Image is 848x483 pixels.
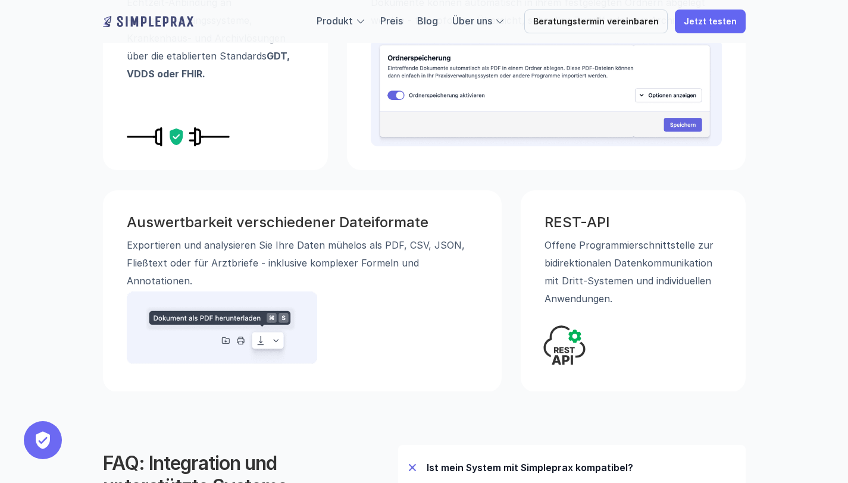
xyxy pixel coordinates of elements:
[545,236,722,307] p: Offene Programmierschnittstelle zur bidirektionalen Daten­kommunikation mit Dritt-Systemen und in...
[371,39,722,146] img: Grafikausschnitt aus der Anwendung die die Ordnerspeicherung zeigt
[127,291,317,368] img: Grafikausschnit aus der Anwendung, die das Herunterladen in verschiedenen Dateiformaten zeigt
[127,214,478,231] h3: Auswertbarkeit verschiedener Dateiformate
[417,15,438,27] a: Blog
[317,15,353,27] a: Produkt
[524,10,668,33] a: Beratungstermin vereinbaren
[380,15,403,27] a: Preis
[127,236,478,289] p: Exportieren und analysieren Sie Ihre Daten mühelos als PDF, CSV, JSON, Fließtext oder für Arztbri...
[533,17,659,27] p: Beratungstermin vereinbaren
[545,214,722,231] h3: REST-API
[427,462,736,473] p: Ist mein System mit Simpleprax kompatibel?
[675,10,746,33] a: Jetzt testen
[452,15,492,27] a: Über uns
[684,17,737,27] p: Jetzt testen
